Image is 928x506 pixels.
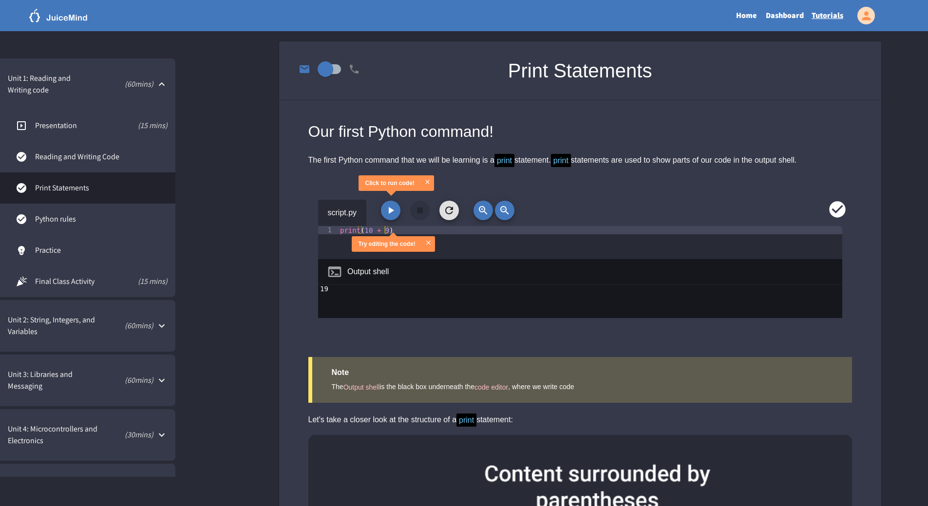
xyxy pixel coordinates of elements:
[105,429,153,441] p: ( 30 mins)
[308,412,852,428] div: Let's take a closer look at the structure of a statement:
[116,276,168,287] span: (15 mins)
[456,413,476,427] span: print
[318,200,367,226] div: script.py
[421,176,434,188] button: close
[731,4,762,27] a: Home
[35,276,116,287] span: Final Class Activity
[308,120,852,143] div: Our first Python command!
[29,9,88,22] img: logo
[8,73,95,96] span: Unit 1: Reading and Writing code
[35,120,108,131] span: Presentation
[8,314,98,337] span: Unit 2: String, Integers, and Variables
[847,4,877,27] div: My Account
[8,369,93,392] span: Unit 3: Libraries and Messaging
[365,180,415,187] div: Click to run code!
[422,237,435,249] button: close
[98,375,153,386] p: ( 60 mins)
[108,120,168,131] span: (15 mins)
[508,41,652,100] div: Print Statements
[103,320,153,332] p: ( 60 mins)
[474,383,508,391] span: code editor
[8,423,100,447] span: Unit 4: Microcontrollers and Electronics
[343,383,380,391] span: Output shell
[347,266,389,278] div: Output shell
[359,241,416,248] div: Try editing the code!
[332,367,833,378] div: Note
[332,381,833,393] div: The is the black box underneath the , where we write code
[551,154,571,167] span: print
[762,4,808,27] a: Dashboard
[494,154,514,167] span: print
[99,78,153,90] p: ( 60 mins)
[35,182,168,194] span: Print Statements
[808,4,847,27] a: Tutorials
[35,213,168,225] span: Python rules
[35,151,168,163] span: Reading and Writing Code
[35,244,168,256] span: Practice
[308,153,852,168] div: The first Python command that we will be learning is a statement. statements are used to show par...
[318,226,338,234] div: 1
